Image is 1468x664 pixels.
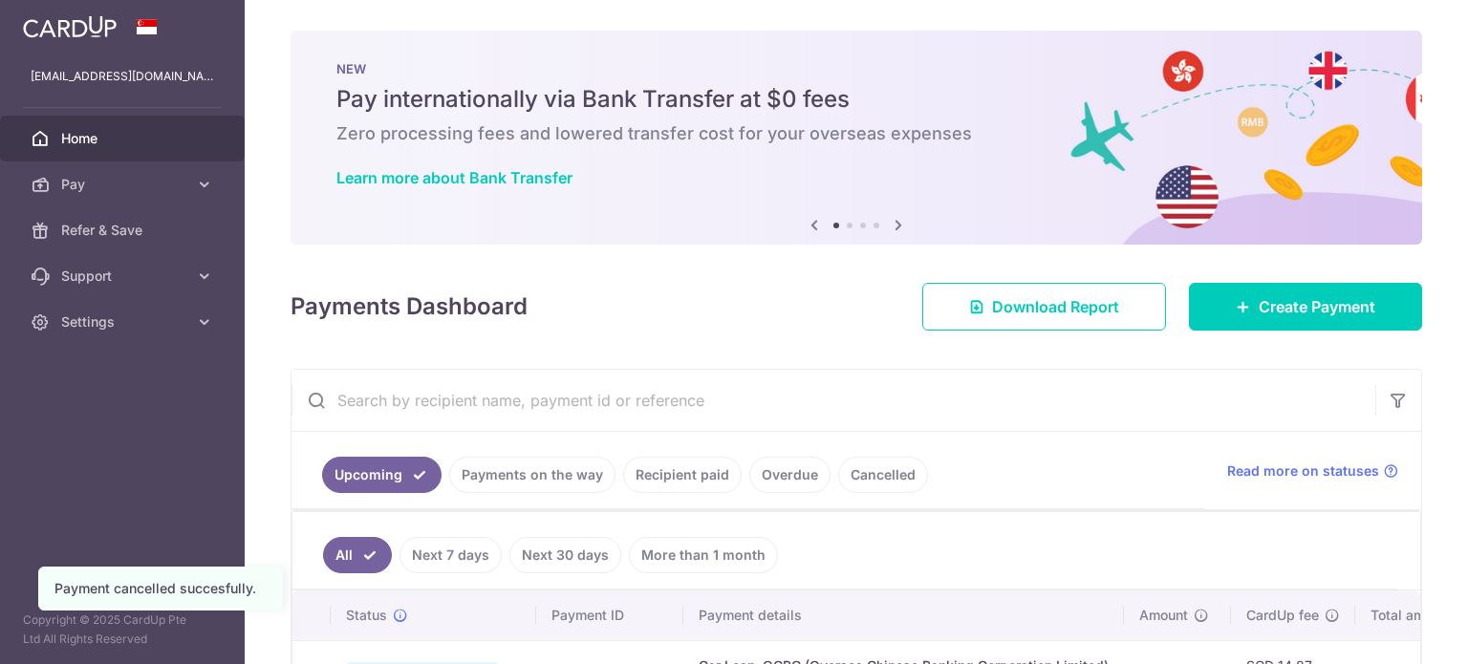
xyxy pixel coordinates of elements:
a: Download Report [922,283,1166,331]
img: CardUp [23,15,117,38]
a: Learn more about Bank Transfer [336,168,572,187]
a: Upcoming [322,457,442,493]
div: Payment cancelled succesfully. [54,579,267,598]
span: CardUp fee [1246,606,1319,625]
a: Create Payment [1189,283,1422,331]
a: Next 30 days [509,537,621,573]
span: Settings [61,312,187,332]
h5: Pay internationally via Bank Transfer at $0 fees [336,84,1376,115]
input: Search by recipient name, payment id or reference [291,370,1375,431]
span: Total amt. [1371,606,1434,625]
a: More than 1 month [629,537,778,573]
a: Cancelled [838,457,928,493]
span: Home [61,129,187,148]
h6: Zero processing fees and lowered transfer cost for your overseas expenses [336,122,1376,145]
a: Read more on statuses [1227,461,1398,481]
span: Support [61,267,187,286]
a: Overdue [749,457,831,493]
a: Payments on the way [449,457,615,493]
p: [EMAIL_ADDRESS][DOMAIN_NAME] [31,67,214,86]
p: NEW [336,61,1376,76]
span: Download Report [992,295,1119,318]
span: Status [346,606,387,625]
span: Create Payment [1259,295,1375,318]
th: Payment ID [536,590,683,640]
h4: Payments Dashboard [291,289,528,324]
a: All [323,537,392,573]
iframe: Opens a widget where you can find more information [1346,607,1449,654]
img: Bank transfer banner [291,31,1422,245]
th: Payment details [683,590,1124,640]
span: Pay [61,175,187,194]
a: Recipient paid [623,457,742,493]
span: Refer & Save [61,221,187,240]
span: Amount [1139,606,1188,625]
a: Next 7 days [399,537,502,573]
span: Read more on statuses [1227,461,1379,481]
